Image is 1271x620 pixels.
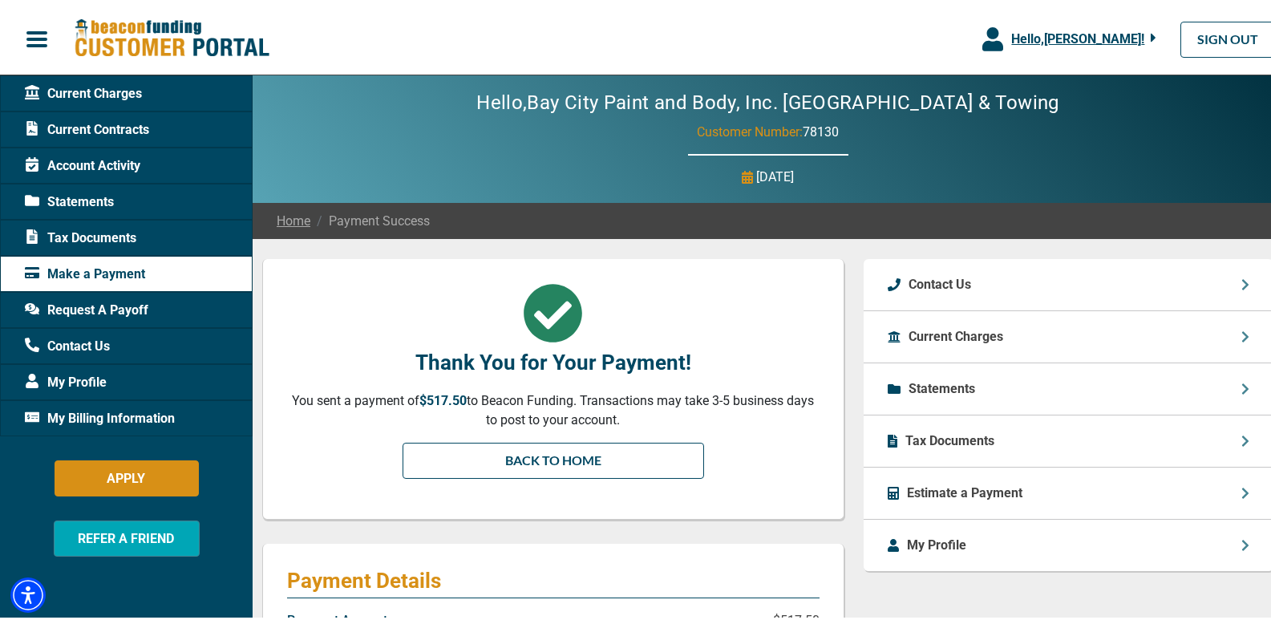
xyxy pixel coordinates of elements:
[25,117,149,136] span: Current Contracts
[287,388,820,427] p: You sent a payment of to Beacon Funding. Transactions may take 3-5 business days to post to your ...
[803,121,839,136] span: 78130
[909,324,1003,343] p: Current Charges
[909,376,975,395] p: Statements
[25,81,142,100] span: Current Charges
[419,390,467,405] span: $517.50
[287,344,820,375] p: Thank You for Your Payment!
[428,88,1107,111] h2: Hello, Bay City Paint and Body, Inc. [GEOGRAPHIC_DATA] & Towing
[757,164,795,184] p: [DATE]
[55,457,199,493] button: APPLY
[25,334,110,353] span: Contact Us
[25,189,114,209] span: Statements
[54,517,200,553] button: REFER A FRIEND
[74,15,269,56] img: Beacon Funding Customer Portal Logo
[277,209,310,228] a: Home
[907,533,966,552] p: My Profile
[25,153,140,172] span: Account Activity
[10,574,46,610] div: Accessibility Menu
[25,298,148,317] span: Request A Payoff
[697,121,803,136] span: Customer Number:
[909,272,971,291] p: Contact Us
[25,370,107,389] span: My Profile
[25,261,145,281] span: Make a Payment
[25,406,175,425] span: My Billing Information
[310,209,430,228] span: Payment Success
[25,225,136,245] span: Tax Documents
[403,440,704,476] a: BACK TO HOME
[905,428,994,448] p: Tax Documents
[907,480,1022,500] p: Estimate a Payment
[1011,28,1144,43] span: Hello, [PERSON_NAME] !
[287,565,820,590] p: Payment Details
